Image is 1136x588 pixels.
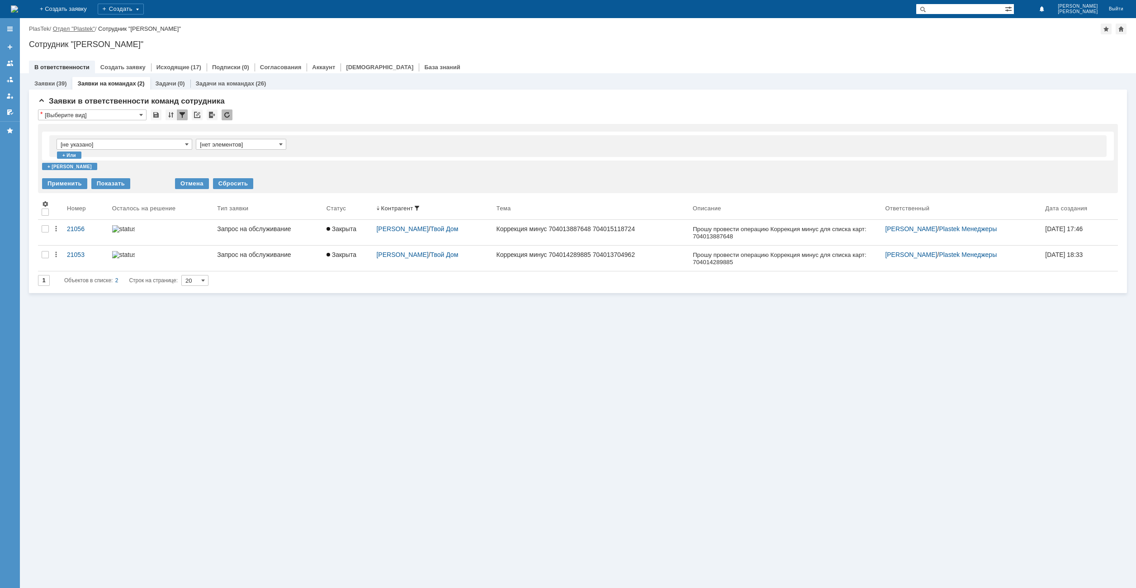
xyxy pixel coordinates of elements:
[3,89,17,103] a: Мои заявки
[112,205,176,212] div: Осталось на решение
[156,80,176,87] a: Задачи
[493,197,689,220] th: Тема
[212,64,241,71] a: Подписки
[11,5,18,13] img: logo
[213,220,322,245] a: Запрос на обслуживание
[327,205,346,212] div: Статус
[881,197,1041,220] th: Ответственный
[53,25,98,32] div: /
[112,251,135,258] img: statusbar-40 (1).png
[1058,9,1098,14] span: [PERSON_NAME]
[34,64,90,71] a: В ответственности
[11,5,18,13] a: Перейти на домашнюю страницу
[98,4,144,14] div: Создать
[1005,4,1014,13] span: Расширенный поиск
[34,80,55,87] a: Заявки
[376,225,428,232] a: [PERSON_NAME]
[1058,4,1098,9] span: [PERSON_NAME]
[109,197,214,220] th: Осталось на решение
[3,72,17,87] a: Заявки в моей ответственности
[100,64,146,71] a: Создать заявку
[497,205,511,212] div: Тема
[178,80,185,87] div: (0)
[327,251,356,258] span: Закрыта
[323,197,373,220] th: Статус
[3,105,17,119] a: Мои согласования
[376,225,489,232] div: /
[217,251,319,258] div: Запрос на обслуживание
[52,251,60,258] div: Действия
[939,225,997,232] a: Plastek Менеджеры
[213,197,322,220] th: Тип заявки
[151,109,161,120] div: Сохранить вид
[213,246,322,271] a: Запрос на обслуживание
[323,220,373,245] a: Закрыта
[192,109,203,120] div: Скопировать ссылку на список
[376,251,428,258] a: [PERSON_NAME]
[166,109,176,120] div: Сортировка...
[327,225,356,232] span: Закрыта
[381,205,413,212] div: Контрагент
[885,251,937,258] a: [PERSON_NAME]
[1116,24,1127,34] div: Сделать домашней страницей
[29,25,53,32] div: /
[885,251,1038,258] div: /
[3,56,17,71] a: Заявки на командах
[431,251,459,258] a: Твой Дом
[497,251,686,258] div: Коррекция минус 704014289885 704013704962
[3,40,17,54] a: Создать заявку
[1045,251,1083,258] div: [DATE] 18:33
[885,225,1038,232] div: /
[1045,205,1087,212] div: Дата создания
[323,246,373,271] a: Закрыта
[196,80,255,87] a: Задачи на командах
[885,205,929,212] div: Ответственный
[1101,24,1112,34] div: Добавить в избранное
[376,251,489,258] div: /
[939,251,997,258] a: Plastek Менеджеры
[38,97,225,105] span: Заявки в ответственности команд сотрудника
[431,225,459,232] a: Твой Дом
[493,246,689,271] a: Коррекция минус 704014289885 704013704962
[64,275,178,286] i: Строк на странице:
[98,25,181,32] div: Сотрудник "[PERSON_NAME]"
[40,111,43,117] div: Настройки списка отличаются от сохраненных в виде
[346,64,413,71] a: [DEMOGRAPHIC_DATA]
[217,205,248,212] div: Тип заявки
[52,225,60,232] div: Действия
[112,225,135,232] img: statusbar-0 (1).png
[177,109,188,120] div: Фильтрация...
[67,225,105,232] div: 21056
[256,80,266,87] div: (26)
[242,64,249,71] div: (0)
[63,246,109,271] a: 21053
[191,64,201,71] div: (17)
[115,275,118,286] div: 2
[497,225,686,232] div: Коррекция минус 704013887648 704015118724
[67,251,105,258] div: 21053
[156,64,189,71] a: Исходящие
[29,25,50,32] a: PlasTek
[29,40,1127,49] div: Сотрудник "[PERSON_NAME]"
[42,200,49,208] span: Настройки
[693,205,721,212] div: Описание
[424,64,460,71] a: База знаний
[78,80,136,87] a: Заявки на командах
[56,80,66,87] div: (39)
[207,109,218,120] div: Экспорт списка
[312,64,335,71] a: Аккаунт
[1045,225,1083,232] div: [DATE] 17:46
[137,80,145,87] div: (2)
[1041,220,1118,245] a: [DATE] 17:46
[885,225,937,232] a: [PERSON_NAME]
[1041,197,1118,220] th: Дата создания
[67,205,86,212] div: Номер
[222,109,232,120] div: Обновлять список
[109,246,214,271] a: statusbar-40 (1).png
[217,225,319,232] div: Запрос на обслуживание
[63,220,109,245] a: 21056
[260,64,302,71] a: Согласования
[53,25,95,32] a: Отдел "Plastek"
[1041,246,1118,271] a: [DATE] 18:33
[109,220,214,245] a: statusbar-0 (1).png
